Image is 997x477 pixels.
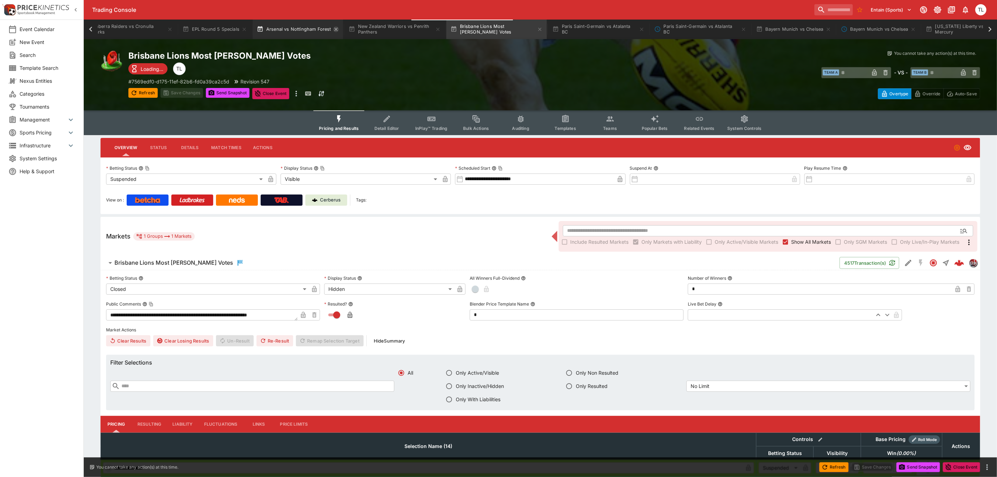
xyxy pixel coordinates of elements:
button: Display StatusCopy To Clipboard [314,166,319,171]
button: No Bookmarks [854,4,865,15]
span: All [408,369,414,376]
th: Actions [942,433,980,460]
em: ( 0.00 %) [897,449,916,457]
span: Only Resulted [576,382,608,390]
button: Canberra Raiders vs Cronulla Sharks [76,20,177,39]
span: Bulk Actions [463,126,489,131]
button: Number of Winners [728,276,732,281]
p: All Winners Full-Dividend [470,275,520,281]
label: Tags: [356,195,366,206]
p: Display Status [324,275,356,281]
button: Blender Price Template Name [530,302,535,307]
div: Event type filters [313,110,767,135]
div: Show/hide Price Roll mode configuration. [909,435,940,444]
p: Suspend At [630,165,652,171]
button: Liability [167,416,198,433]
p: Betting Status [106,165,137,171]
span: Team B [912,69,928,75]
span: System Controls [727,126,761,131]
p: Live Bet Delay [688,301,716,307]
div: Base Pricing [873,435,909,444]
p: Loading... [141,65,163,73]
button: Scheduled StartCopy To Clipboard [492,166,497,171]
button: Fluctuations [199,416,243,433]
button: Trent Lewis [973,2,989,17]
button: Match Times [206,139,247,156]
svg: Suspended [954,144,961,151]
button: Open [958,225,970,237]
p: Blender Price Template Name [470,301,529,307]
img: PriceKinetics Logo [2,3,16,17]
button: Brisbane Lions Most [PERSON_NAME] Votes [101,256,840,270]
button: Play Resume Time [843,166,848,171]
span: New Event [20,38,75,46]
p: Auto-Save [955,90,977,97]
button: Notifications [959,3,972,16]
button: Clear Results [106,335,150,346]
div: Trent Lewis [975,4,987,15]
button: Copy To Clipboard [320,166,325,171]
span: Template Search [20,64,75,72]
div: Trading Console [92,6,812,14]
button: Resulting [132,416,167,433]
span: Roll Mode [916,437,940,443]
span: Nexus Entities [20,77,75,85]
span: Popular Bets [642,126,668,131]
p: Resulted? [324,301,347,307]
h6: - VS - [894,69,908,76]
span: Show All Markets [791,238,831,245]
p: Scheduled Start [455,165,490,171]
button: Send Snapshot [896,462,940,472]
button: Copy To Clipboard [498,166,503,171]
svg: Visible [963,144,972,152]
span: Un-Result [216,335,253,346]
button: Select Tenant [867,4,916,15]
button: Toggle light/dark mode [931,3,944,16]
button: Bulk edit [816,435,825,444]
div: f14c61e4-4733-4e74-9521-acf07420fe51 [954,258,964,268]
button: Re-Result [256,335,293,346]
span: Include Resulted Markets [570,238,628,245]
button: Straight [940,257,952,269]
button: Bayern Munich vs Chelsea [837,20,920,39]
span: Only With Liabilities [456,396,500,403]
span: Team A [823,69,839,75]
img: Cerberus [312,197,318,203]
span: Selection Name (14) [397,442,460,450]
span: Templates [555,126,576,131]
input: search [814,4,853,15]
button: Display Status [357,276,362,281]
span: Only SGM Markets [844,238,887,245]
p: Cerberus [320,197,341,204]
button: Close Event [252,88,290,99]
div: Suspended [106,174,265,185]
button: Brisbane Lions Most [PERSON_NAME] Votes [446,20,547,39]
button: Resulted? [348,302,353,307]
button: Edit Detail [902,257,915,269]
button: Betting StatusCopy To Clipboard [139,166,143,171]
a: f14c61e4-4733-4e74-9521-acf07420fe51 [952,256,966,270]
button: 4517Transaction(s) [840,257,899,269]
button: Arsenal vs Nottingham Forest [253,20,343,39]
span: Only Active/Visible Markets [715,238,778,245]
img: australian_rules.png [101,50,123,73]
img: pricekinetics [969,259,977,267]
button: Overview [109,139,143,156]
span: Teams [603,126,617,131]
span: Management [20,116,67,123]
button: Close Event [943,462,980,472]
svg: More [965,238,973,247]
div: 1 Groups 1 Markets [136,232,192,241]
button: Override [911,88,944,99]
button: more [292,88,300,99]
button: Connected to PK [917,3,930,16]
button: Copy To Clipboard [145,166,150,171]
span: Infrastructure [20,142,67,149]
span: Only Live/In-Play Markets [900,238,959,245]
button: Clear Losing Results [153,335,213,346]
button: Details [174,139,206,156]
button: Price Limits [275,416,314,433]
button: Live Bet Delay [718,302,723,307]
button: Send Snapshot [206,88,250,98]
